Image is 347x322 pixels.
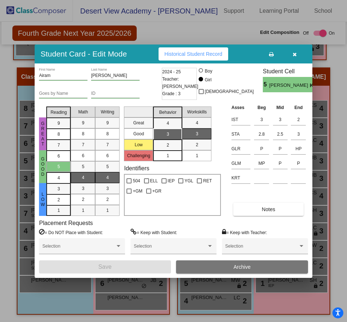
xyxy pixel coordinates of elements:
[204,77,212,83] div: Girl
[233,203,304,216] button: Notes
[82,163,85,170] span: 5
[167,152,169,159] span: 1
[58,142,60,148] span: 7
[252,104,271,112] th: Beg
[168,176,175,185] span: IEP
[203,176,212,185] span: RET
[231,129,250,140] input: assessment
[176,260,308,273] button: Archive
[231,172,250,183] input: assessment
[82,185,85,192] span: 3
[39,192,46,207] span: Low
[187,109,207,115] span: Workskills
[106,152,109,159] span: 6
[39,91,87,96] input: goes by name
[231,114,250,125] input: assessment
[167,142,169,148] span: 2
[98,264,112,270] span: Save
[106,141,109,148] span: 7
[106,163,109,170] span: 5
[196,120,198,126] span: 4
[58,163,60,170] span: 5
[230,104,252,112] th: Asses
[152,187,161,195] span: +GR
[164,51,222,57] span: Historical Student Record
[234,264,251,270] span: Archive
[231,158,250,169] input: assessment
[289,104,308,112] th: End
[39,121,46,147] span: Great
[106,120,109,126] span: 9
[82,207,85,214] span: 1
[106,131,109,137] span: 8
[58,197,60,203] span: 2
[271,104,289,112] th: Mid
[196,152,198,159] span: 1
[162,90,180,97] span: Grade : 3
[58,131,60,137] span: 8
[106,196,109,203] span: 2
[82,141,85,148] span: 7
[310,82,320,89] span: KS
[124,165,149,172] label: Identifiers
[196,131,198,137] span: 3
[106,174,109,181] span: 4
[58,153,60,159] span: 6
[263,68,326,75] h3: Student Cell
[39,220,93,226] label: Placement Requests
[231,143,250,154] input: assessment
[39,156,46,177] span: Good
[82,196,85,203] span: 2
[58,207,60,214] span: 1
[78,109,88,115] span: Math
[101,109,114,115] span: Writing
[58,186,60,192] span: 3
[82,120,85,126] span: 9
[82,152,85,159] span: 6
[133,176,140,185] span: 504
[58,120,60,127] span: 9
[269,82,309,89] span: [PERSON_NAME]
[106,185,109,192] span: 3
[159,109,176,116] span: Behavior
[222,229,267,236] label: = Keep with Teacher:
[130,229,177,236] label: = Keep with Student:
[106,207,109,214] span: 1
[205,87,254,96] span: [DEMOGRAPHIC_DATA]
[162,75,198,90] span: Teacher: [PERSON_NAME]
[159,47,228,61] button: Historical Student Record
[262,206,275,212] span: Notes
[167,120,169,127] span: 4
[150,176,158,185] span: ELL
[196,141,198,148] span: 2
[39,229,103,236] label: = Do NOT Place with Student:
[184,176,193,185] span: YGL
[133,187,142,195] span: +GM
[40,49,127,58] h3: Student Card - Edit Mode
[204,68,213,74] div: Boy
[162,68,181,75] span: 2024 - 25
[51,109,67,116] span: Reading
[167,131,169,137] span: 3
[58,175,60,181] span: 4
[263,80,269,89] span: 5
[82,131,85,137] span: 8
[39,260,171,273] button: Save
[82,174,85,181] span: 4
